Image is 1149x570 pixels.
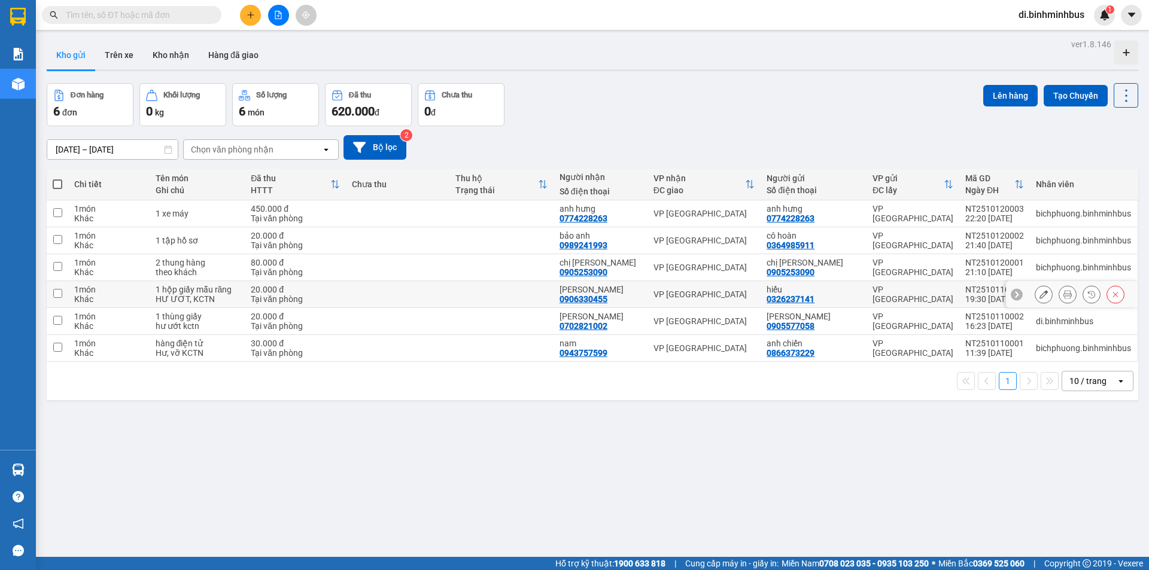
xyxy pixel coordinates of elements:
div: Người nhận [560,172,642,182]
input: Tìm tên, số ĐT hoặc mã đơn [66,8,207,22]
div: Số điện thoại [560,187,642,196]
svg: open [321,145,331,154]
img: icon-new-feature [1099,10,1110,20]
div: Mã GD [965,173,1014,183]
span: ⚪️ [932,561,935,566]
div: 1 món [74,339,143,348]
div: Hiếu Nguyễn [560,285,642,294]
th: Toggle SortBy [648,169,761,200]
div: Số điện thoại [767,185,861,195]
span: đơn [62,108,77,117]
div: Chọn văn phòng nhận [191,144,273,156]
span: caret-down [1126,10,1137,20]
span: 1 [1108,5,1112,14]
div: bảo anh [560,231,642,240]
div: 2 thung hàng [156,258,239,267]
div: Trạng thái [455,185,537,195]
div: HƯ ƯỚT, KCTN [156,294,239,304]
div: bichphuong.binhminhbus [1036,263,1131,272]
span: search [50,11,58,19]
div: anh hưng [767,204,861,214]
div: hàng điện tử [156,339,239,348]
span: message [13,545,24,556]
div: NT2510120003 [965,204,1024,214]
button: Hàng đã giao [199,41,268,69]
div: 1 thùng giấy [156,312,239,321]
div: bichphuong.binhminhbus [1036,343,1131,353]
div: Anh Khương [767,312,861,321]
button: caret-down [1121,5,1142,26]
div: VP [GEOGRAPHIC_DATA] [653,316,755,326]
div: 1 hộp giấy mẫu răng [156,285,239,294]
div: HTTT [251,185,330,195]
div: 1 món [74,285,143,294]
div: 11:39 [DATE] [965,348,1024,358]
div: Tại văn phòng [251,321,340,331]
button: Lên hàng [983,85,1038,106]
div: 0906330455 [560,294,607,304]
div: Khác [74,294,143,304]
span: Miền Bắc [938,557,1025,570]
div: Tại văn phòng [251,267,340,277]
span: plus [247,11,255,19]
span: món [248,108,265,117]
span: Cung cấp máy in - giấy in: [685,557,779,570]
div: Tại văn phòng [251,240,340,250]
div: di.binhminhbus [1036,316,1131,326]
button: Số lượng6món [232,83,319,126]
div: Tên món [156,173,239,183]
strong: 0708 023 035 - 0935 103 250 [819,559,929,568]
div: 0866373229 [767,348,814,358]
div: VP nhận [653,173,746,183]
button: plus [240,5,261,26]
div: VP [GEOGRAPHIC_DATA] [653,343,755,353]
div: NT2510120002 [965,231,1024,240]
span: đ [431,108,436,117]
div: Tạo kho hàng mới [1114,41,1138,65]
div: anh hưng [560,204,642,214]
div: 10 / trang [1069,375,1107,387]
div: Chưa thu [442,91,472,99]
div: Khác [74,267,143,277]
div: 22:20 [DATE] [965,214,1024,223]
th: Toggle SortBy [867,169,959,200]
div: Đã thu [251,173,330,183]
div: 0774228263 [560,214,607,223]
div: Chi tiết [74,179,143,189]
strong: 1900 633 818 [614,559,665,568]
div: 1 món [74,312,143,321]
button: file-add [268,5,289,26]
span: đ [375,108,379,117]
div: 20.000 đ [251,312,340,321]
div: ĐC lấy [873,185,944,195]
div: theo khách [156,267,239,277]
div: bichphuong.binhminhbus [1036,209,1131,218]
button: Kho gửi [47,41,95,69]
span: Miền Nam [782,557,929,570]
div: Đã thu [349,91,371,99]
sup: 1 [1106,5,1114,14]
div: hư ướt kctn [156,321,239,331]
span: copyright [1083,559,1091,568]
div: VP [GEOGRAPHIC_DATA] [873,312,953,331]
span: 0 [146,104,153,118]
div: ĐC giao [653,185,746,195]
div: 0326237141 [767,294,814,304]
button: aim [296,5,317,26]
div: chị vân [560,258,642,267]
div: Tại văn phòng [251,214,340,223]
div: VP [GEOGRAPHIC_DATA] [653,236,755,245]
button: 1 [999,372,1017,390]
button: Bộ lọc [344,135,406,160]
input: Select a date range. [47,140,178,159]
div: 450.000 đ [251,204,340,214]
span: question-circle [13,491,24,502]
span: aim [302,11,310,19]
span: kg [155,108,164,117]
div: VP [GEOGRAPHIC_DATA] [873,204,953,223]
div: nam [560,339,642,348]
div: bichphuong.binhminhbus [1036,236,1131,245]
span: file-add [274,11,282,19]
div: 80.000 đ [251,258,340,267]
div: VP [GEOGRAPHIC_DATA] [653,263,755,272]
